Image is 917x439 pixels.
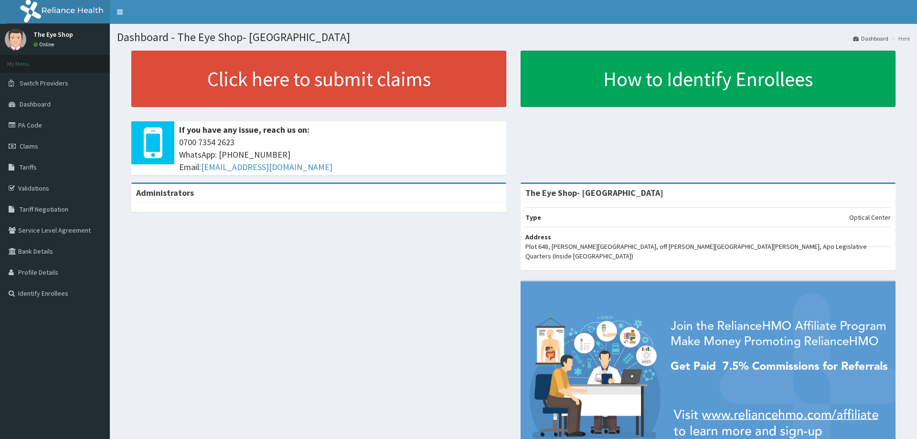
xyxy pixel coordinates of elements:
p: The Eye Shop [33,31,73,38]
b: Address [525,233,551,241]
b: Type [525,213,541,222]
b: Administrators [136,187,194,198]
a: How to Identify Enrollees [521,51,896,107]
a: Click here to submit claims [131,51,506,107]
span: Dashboard [20,100,51,108]
a: [EMAIL_ADDRESS][DOMAIN_NAME] [201,161,332,172]
span: Tariff Negotiation [20,205,68,214]
a: Dashboard [853,34,888,43]
p: Optical Center [849,213,891,222]
span: 0700 7354 2623 WhatsApp: [PHONE_NUMBER] Email: [179,136,501,173]
img: User Image [5,29,26,50]
a: Online [33,41,56,48]
p: Plot 648, [PERSON_NAME][GEOGRAPHIC_DATA], off [PERSON_NAME][GEOGRAPHIC_DATA][PERSON_NAME], Apo Le... [525,242,891,261]
strong: The Eye Shop- [GEOGRAPHIC_DATA] [525,187,663,198]
span: Claims [20,142,38,150]
li: Here [889,34,910,43]
span: Switch Providers [20,79,68,87]
span: Tariffs [20,163,37,171]
h1: Dashboard - The Eye Shop- [GEOGRAPHIC_DATA] [117,31,910,43]
b: If you have any issue, reach us on: [179,124,309,135]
